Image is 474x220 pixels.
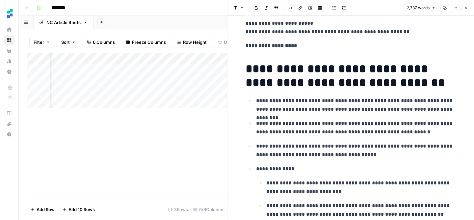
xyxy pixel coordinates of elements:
[68,206,95,213] span: Add 10 Rows
[214,37,239,47] button: Undo
[4,45,14,56] a: Your Data
[407,5,430,11] span: 2,737 words
[4,67,14,77] a: Settings
[122,37,170,47] button: Freeze Columns
[59,204,99,215] button: Add 10 Rows
[183,39,207,45] span: Row Height
[27,204,59,215] button: Add Row
[4,56,14,67] a: Usage
[173,37,211,47] button: Row Height
[4,119,14,129] button: What's new?
[4,35,14,45] a: Browse
[4,5,14,22] button: Workspace: Ten Speed
[132,39,166,45] span: Freeze Columns
[83,37,119,47] button: 6 Columns
[93,39,115,45] span: 6 Columns
[29,37,54,47] button: Filter
[404,4,438,12] button: 2,737 words
[166,204,191,215] div: 3 Rows
[61,39,70,45] span: Sort
[57,37,80,47] button: Sort
[4,119,14,129] div: What's new?
[191,204,227,215] div: 6/6 Columns
[46,19,81,26] div: NC Article Briefs
[224,39,235,45] span: Undo
[34,16,93,29] a: NC Article Briefs
[34,39,44,45] span: Filter
[4,8,16,19] img: Ten Speed Logo
[4,108,14,119] a: AirOps Academy
[37,206,55,213] span: Add Row
[4,24,14,35] a: Home
[4,129,14,140] button: Help + Support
